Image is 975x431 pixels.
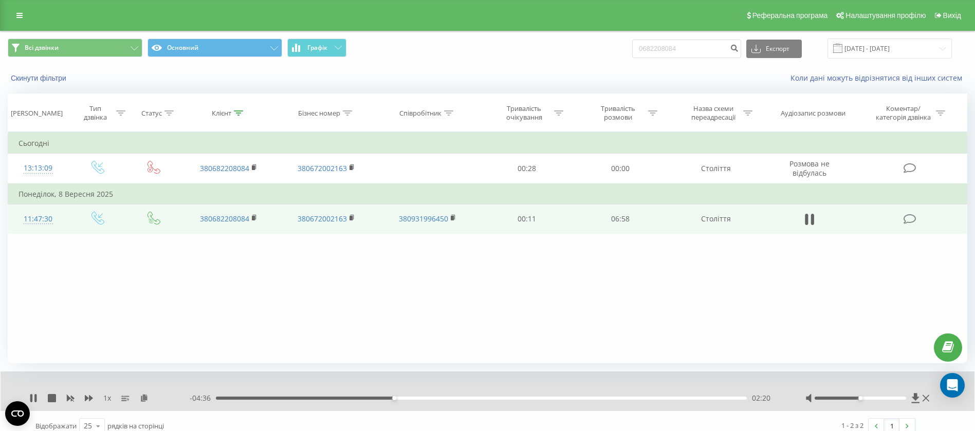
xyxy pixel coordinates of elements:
[298,214,347,223] a: 380672002163
[8,39,142,57] button: Всі дзвінки
[574,204,667,234] td: 06:58
[8,184,967,204] td: Понеділок, 8 Вересня 2025
[789,159,830,178] span: Розмова не відбулась
[940,373,965,398] div: Open Intercom Messenger
[667,204,764,234] td: Століття
[746,40,802,58] button: Експорт
[298,163,347,173] a: 380672002163
[632,40,741,58] input: Пошук за номером
[5,401,30,426] button: Open CMP widget
[107,421,164,430] span: рядків на сторінці
[35,421,77,430] span: Відображати
[845,11,926,20] span: Налаштування профілю
[399,109,441,118] div: Співробітник
[591,104,646,122] div: Тривалість розмови
[19,209,58,229] div: 11:47:30
[84,421,92,431] div: 25
[103,393,111,403] span: 1 x
[298,109,340,118] div: Бізнес номер
[8,73,71,83] button: Скинути фільтри
[8,133,967,154] td: Сьогодні
[943,11,961,20] span: Вихід
[667,154,764,184] td: Століття
[480,204,574,234] td: 00:11
[148,39,282,57] button: Основний
[752,393,770,403] span: 02:20
[200,214,249,223] a: 380682208084
[399,214,448,223] a: 380931996450
[574,154,667,184] td: 00:00
[25,44,59,52] span: Всі дзвінки
[212,109,231,118] div: Клієнт
[77,104,114,122] div: Тип дзвінка
[287,39,346,57] button: Графік
[752,11,828,20] span: Реферальна програма
[873,104,933,122] div: Коментар/категорія дзвінка
[781,109,845,118] div: Аудіозапис розмови
[858,396,862,400] div: Accessibility label
[392,396,396,400] div: Accessibility label
[496,104,551,122] div: Тривалість очікування
[307,44,327,51] span: Графік
[841,420,863,430] div: 1 - 2 з 2
[11,109,63,118] div: [PERSON_NAME]
[141,109,162,118] div: Статус
[190,393,216,403] span: - 04:36
[790,73,967,83] a: Коли дані можуть відрізнятися вiд інших систем
[480,154,574,184] td: 00:28
[686,104,741,122] div: Назва схеми переадресації
[200,163,249,173] a: 380682208084
[19,158,58,178] div: 13:13:09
